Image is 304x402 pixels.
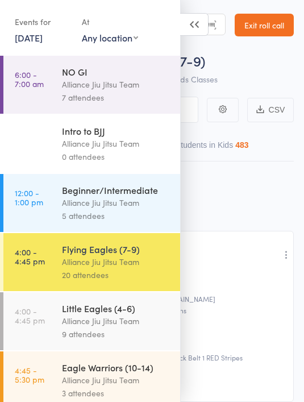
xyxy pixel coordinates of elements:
span: Grey/Black Belt 1 RED Stripes [151,353,243,362]
button: Other students in Kids483 [155,135,248,161]
span: Kids Classes [174,73,218,85]
div: Alliance Jiu Jitsu Team [62,137,170,150]
div: Alliance Jiu Jitsu Team [62,255,170,268]
a: [DATE] [15,31,43,44]
div: Alliance Jiu Jitsu Team [62,78,170,91]
button: CSV [247,98,294,122]
div: Events for [15,13,70,31]
div: 483 [235,140,248,150]
time: 12:00 - 12:45 pm [15,129,47,147]
div: At [82,13,138,31]
div: Beginner/Intermediate [62,184,170,196]
div: Alliance Jiu Jitsu Team [62,196,170,209]
time: 6:00 - 7:00 am [15,70,44,88]
div: 9 attendees [62,328,170,341]
div: Any location [82,31,138,44]
div: 20 attendees [62,268,170,281]
a: Exit roll call [235,14,294,36]
div: NO GI [62,65,170,78]
a: 4:00 -4:45 pmFlying Eagles (7-9)Alliance Jiu Jitsu Team20 attendees [3,233,180,291]
time: 4:00 - 4:45 pm [15,306,45,325]
time: 12:00 - 1:00 pm [15,188,43,206]
div: 5 attendees [62,209,170,222]
time: 4:00 - 4:45 pm [15,247,45,266]
div: Alliance Jiu Jitsu Team [62,314,170,328]
div: 0 attendees [62,150,170,163]
a: 12:00 -1:00 pmBeginner/IntermediateAlliance Jiu Jitsu Team5 attendees [3,174,180,232]
a: 6:00 -7:00 amNO GIAlliance Jiu Jitsu Team7 attendees [3,56,180,114]
div: Eagle Warriors (10-14) [62,361,170,374]
div: Little Eagles (4-6) [62,302,170,314]
div: 3 attendees [62,387,170,400]
div: 7 attendees [62,91,170,104]
div: Flying Eagles (7-9) [62,243,170,255]
a: 4:00 -4:45 pmLittle Eagles (4-6)Alliance Jiu Jitsu Team9 attendees [3,292,180,350]
time: 4:45 - 5:30 pm [15,366,44,384]
div: Intro to BJJ [62,125,170,137]
div: Alliance Jiu Jitsu Team [62,374,170,387]
a: 12:00 -12:45 pmIntro to BJJAlliance Jiu Jitsu Team0 attendees [3,115,180,173]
